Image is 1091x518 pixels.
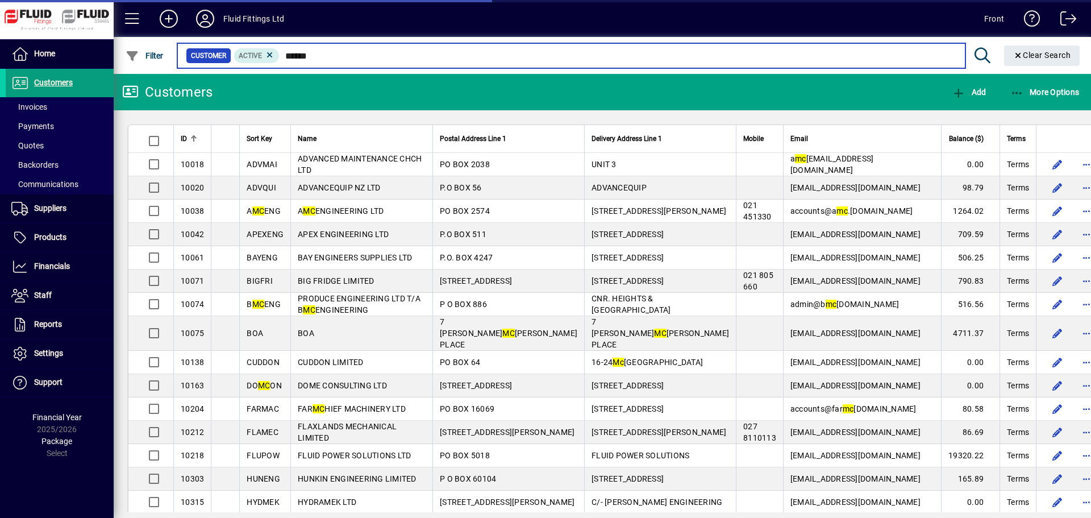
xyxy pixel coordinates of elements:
span: Name [298,132,317,145]
span: Mobile [743,132,764,145]
span: 10061 [181,253,204,262]
span: [STREET_ADDRESS] [592,404,664,413]
button: Filter [123,45,166,66]
span: Support [34,378,63,387]
span: [STREET_ADDRESS] [440,381,512,390]
td: 506.25 [941,246,1000,270]
a: Settings [6,339,114,368]
span: 10163 [181,381,204,390]
span: A ENG [247,206,281,216]
span: ADVANCEQUIP [592,183,647,192]
span: Email [790,132,808,145]
span: Filter [126,51,164,60]
button: Edit [1048,353,1066,371]
span: HYDMEK [247,498,280,507]
div: Name [298,132,426,145]
span: Financials [34,262,70,271]
span: [EMAIL_ADDRESS][DOMAIN_NAME] [790,358,921,367]
span: [STREET_ADDRESS][PERSON_NAME] [592,428,726,437]
em: MC [303,206,315,216]
span: 10303 [181,474,204,483]
span: a [EMAIL_ADDRESS][DOMAIN_NAME] [790,154,874,175]
a: Knowledge Base [1015,2,1040,39]
span: Balance ($) [949,132,984,145]
span: PO BOX 5018 [440,451,490,460]
span: Terms [1007,357,1029,368]
a: Financials [6,252,114,281]
span: PO BOX 16069 [440,404,494,413]
span: DO ON [247,381,282,390]
span: PO BOX 64 [440,358,480,367]
span: Add [952,88,986,97]
td: 0.00 [941,491,1000,514]
span: Terms [1007,132,1026,145]
span: Terms [1007,205,1029,217]
span: Terms [1007,450,1029,461]
a: Communications [6,175,114,194]
div: ID [181,132,204,145]
span: BIGFRI [247,276,273,285]
span: Terms [1007,252,1029,263]
span: P.O. BOX 4247 [440,253,493,262]
em: MC [654,329,667,338]
span: 10138 [181,358,204,367]
button: Edit [1048,446,1066,465]
span: FARMAC [247,404,279,413]
span: [STREET_ADDRESS] [440,276,512,285]
td: 80.58 [941,397,1000,421]
td: 86.69 [941,421,1000,444]
button: Edit [1048,423,1066,441]
span: UNIT 3 [592,160,617,169]
span: 10075 [181,329,204,338]
a: Suppliers [6,194,114,223]
span: Terms [1007,403,1029,415]
span: 027 8110113 [743,422,776,442]
span: Backorders [11,160,59,169]
span: 16-24 [GEOGRAPHIC_DATA] [592,358,703,367]
span: PO BOX 2574 [440,206,490,216]
span: Terms [1007,473,1029,484]
mat-chip: Activation Status: Active [234,48,280,63]
div: Mobile [743,132,776,145]
span: C/- [PERSON_NAME] ENGINEERING [592,498,722,507]
span: accounts@a .[DOMAIN_NAME] [790,206,913,216]
em: MC [313,404,325,413]
span: 7 [PERSON_NAME] [PERSON_NAME] PLACE [592,317,729,349]
span: Clear Search [1013,51,1071,60]
a: Reports [6,310,114,339]
button: Edit [1048,400,1066,418]
span: [EMAIL_ADDRESS][DOMAIN_NAME] [790,276,921,285]
span: 021 805 660 [743,271,773,291]
a: Products [6,223,114,252]
span: 10018 [181,160,204,169]
em: MC [252,206,265,216]
span: More Options [1010,88,1080,97]
button: Edit [1048,376,1066,395]
span: 10071 [181,276,204,285]
span: BAYENG [247,253,278,262]
td: 0.00 [941,374,1000,397]
span: Customers [34,78,73,87]
span: FLUID POWER SOLUTIONS [592,451,689,460]
span: Home [34,49,55,58]
span: 10204 [181,404,204,413]
span: Communications [11,180,78,189]
em: MC [303,305,315,314]
span: Terms [1007,380,1029,391]
button: Edit [1048,202,1066,220]
span: [EMAIL_ADDRESS][DOMAIN_NAME] [790,498,921,507]
td: 4711.37 [941,316,1000,351]
span: 10212 [181,428,204,437]
span: Staff [34,291,52,300]
button: Edit [1048,324,1066,342]
td: 165.89 [941,467,1000,491]
span: BAY ENGINEERS SUPPLIES LTD [298,253,413,262]
button: Edit [1048,155,1066,173]
span: CUDDON [247,358,280,367]
span: Suppliers [34,204,66,213]
a: Home [6,40,114,68]
button: Profile [187,9,223,29]
span: [EMAIL_ADDRESS][DOMAIN_NAME] [790,451,921,460]
span: ID [181,132,187,145]
div: Balance ($) [948,132,994,145]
